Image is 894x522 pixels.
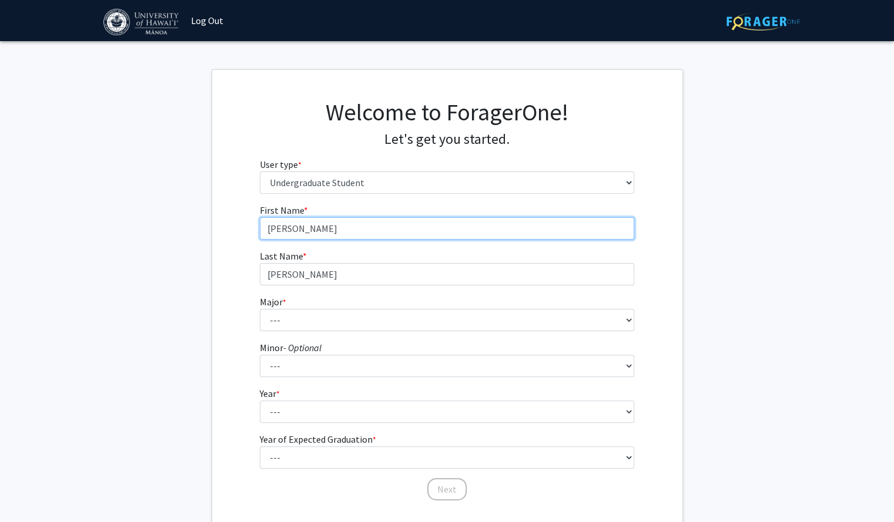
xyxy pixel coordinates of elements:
[260,341,322,355] label: Minor
[260,98,634,126] h1: Welcome to ForagerOne!
[103,9,181,35] img: University of Hawaiʻi at Mānoa Logo
[726,12,800,31] img: ForagerOne Logo
[260,204,304,216] span: First Name
[9,469,50,513] iframe: Chat
[260,295,286,309] label: Major
[260,432,376,446] label: Year of Expected Graduation
[260,386,280,400] label: Year
[283,342,322,353] i: - Optional
[260,157,302,171] label: User type
[260,250,303,262] span: Last Name
[260,131,634,148] h4: Let's get you started.
[427,478,467,500] button: Next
